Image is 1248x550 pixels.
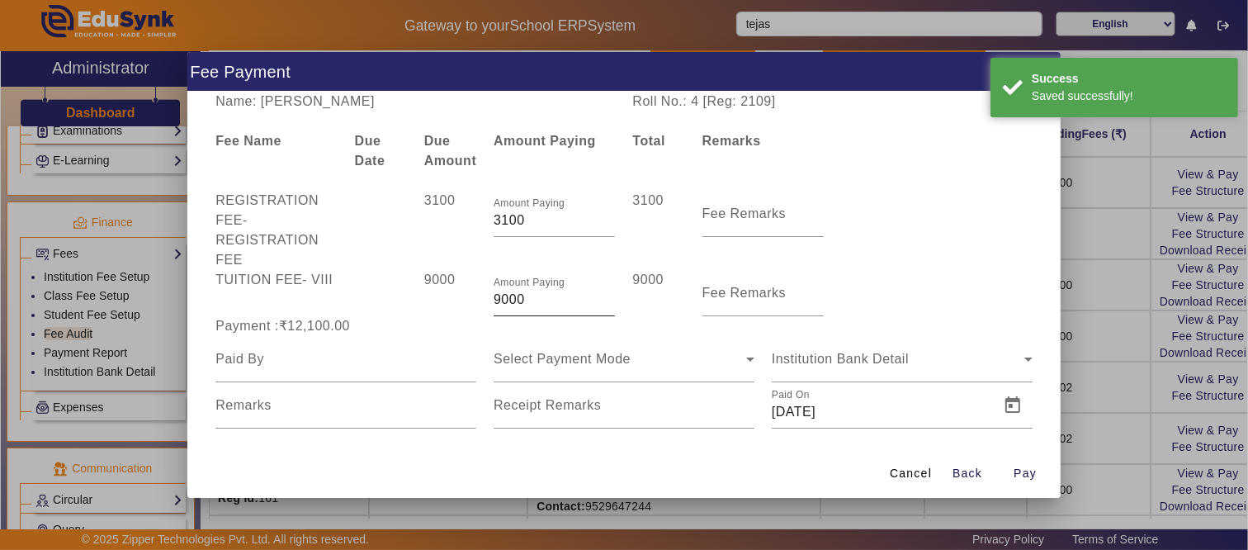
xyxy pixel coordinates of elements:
span: Select Payment Mode [494,352,631,366]
span: 3100 [424,193,456,207]
input: Amount Paying [494,290,615,310]
mat-label: Receipt Remarks [494,398,601,412]
mat-label: Remarks [215,398,272,412]
div: TUITION FEE - VIII [207,270,346,316]
div: 9000 [624,270,693,316]
span: Back [953,465,982,482]
input: Paid On [772,402,990,422]
div: REGISTRATION FEE - REGISTRATION FEE [207,191,346,270]
input: Remarks [215,402,476,422]
mat-label: Fee Remarks [702,206,787,220]
h1: Fee Payment [187,52,1061,91]
div: Payment :₹12,100.00 [207,316,485,336]
span: 9000 [424,273,456,287]
span: Pay [1014,465,1037,482]
mat-label: Amount Paying [494,277,565,288]
b: Total [632,134,665,148]
b: Due Amount [424,134,476,168]
input: Amount Paying [494,211,615,230]
b: Due Date [355,134,385,168]
b: Remarks [702,134,761,148]
span: Cancel [890,465,932,482]
input: Receipt Remarks [494,402,754,422]
button: Cancel [883,459,938,489]
b: Amount Paying [494,134,596,148]
mat-label: Paid On [772,390,810,401]
div: Name: [PERSON_NAME] [207,92,624,111]
div: Roll No.: 4 [Reg: 2109] [624,92,833,111]
mat-label: Amount Paying [494,198,565,209]
div: 3100 [624,191,693,270]
b: Fee Name [215,134,281,148]
div: Success [1032,70,1226,88]
button: Back [941,459,994,489]
button: Pay [999,459,1052,489]
input: Paid By [215,349,476,369]
mat-label: Fee Remarks [702,286,787,300]
div: Saved successfully! [1032,88,1226,105]
span: Institution Bank Detail [772,352,909,366]
button: Open calendar [993,386,1033,425]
